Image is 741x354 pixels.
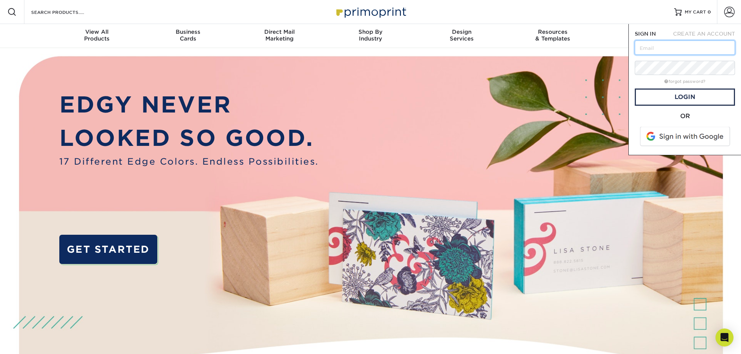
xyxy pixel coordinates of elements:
span: Design [416,28,507,35]
a: forgot password? [664,79,705,84]
div: Services [416,28,507,42]
a: Resources& Templates [507,24,598,48]
div: Open Intercom Messenger [715,328,733,346]
p: EDGY NEVER [59,88,319,121]
input: Email [635,40,735,55]
a: Direct MailMarketing [234,24,325,48]
span: MY CART [685,9,706,15]
a: BusinessCards [143,24,234,48]
span: Business [143,28,234,35]
span: SIGN IN [635,31,656,37]
span: 0 [708,9,711,15]
div: Industry [325,28,416,42]
span: Direct Mail [234,28,325,35]
a: GET STARTED [59,235,157,264]
img: Primoprint [333,4,408,20]
div: & Support [598,28,690,42]
span: Resources [507,28,598,35]
input: SEARCH PRODUCTS..... [30,7,104,16]
div: Products [51,28,143,42]
a: View AllProducts [51,24,143,48]
div: OR [635,112,735,121]
span: View All [51,28,143,35]
span: CREATE AN ACCOUNT [673,31,735,37]
a: Shop ByIndustry [325,24,416,48]
a: Login [635,88,735,106]
p: LOOKED SO GOOD. [59,121,319,155]
div: Cards [143,28,234,42]
div: & Templates [507,28,598,42]
span: Shop By [325,28,416,35]
a: Contact& Support [598,24,690,48]
span: Contact [598,28,690,35]
iframe: Google Customer Reviews [2,331,64,351]
a: DesignServices [416,24,507,48]
span: 17 Different Edge Colors. Endless Possibilities. [59,155,319,168]
div: Marketing [234,28,325,42]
